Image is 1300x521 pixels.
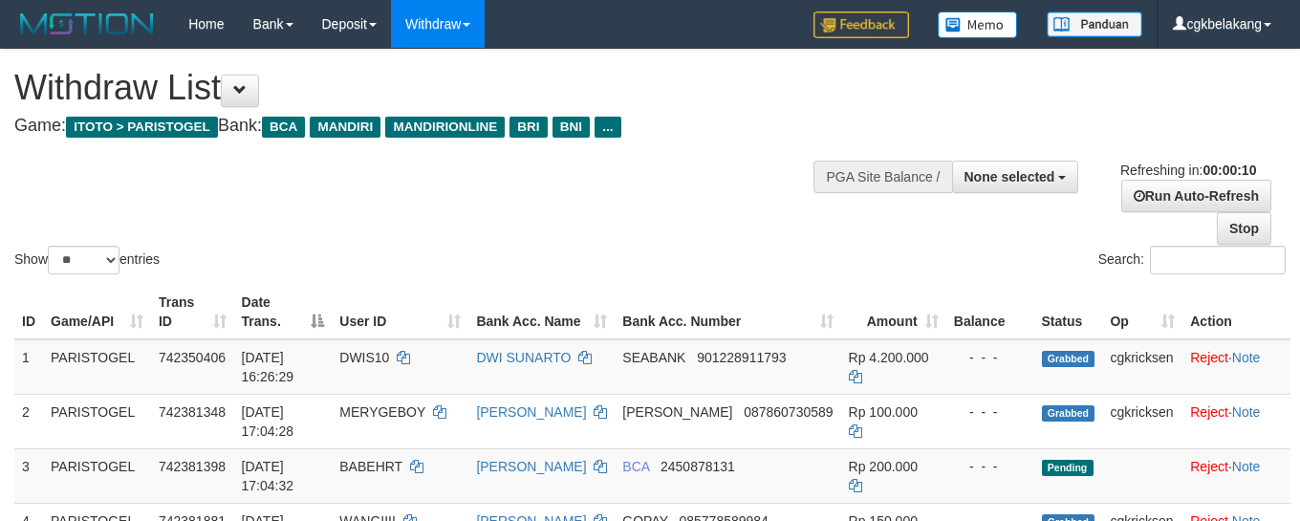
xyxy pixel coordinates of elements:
[1047,11,1142,37] img: panduan.png
[744,404,833,420] span: Copy 087860730589 to clipboard
[339,350,389,365] span: DWIS10
[14,117,848,136] h4: Game: Bank:
[476,350,571,365] a: DWI SUNARTO
[954,402,1027,422] div: - - -
[476,459,586,474] a: [PERSON_NAME]
[242,350,294,384] span: [DATE] 16:26:29
[1182,285,1290,339] th: Action
[622,459,649,474] span: BCA
[476,404,586,420] a: [PERSON_NAME]
[1150,246,1286,274] input: Search:
[43,285,151,339] th: Game/API: activate to sort column ascending
[14,448,43,503] td: 3
[595,117,620,138] span: ...
[159,459,226,474] span: 742381398
[242,459,294,493] span: [DATE] 17:04:32
[552,117,590,138] span: BNI
[1232,350,1261,365] a: Note
[938,11,1018,38] img: Button%20Memo.svg
[332,285,468,339] th: User ID: activate to sort column ascending
[1182,448,1290,503] td: ·
[1120,163,1256,178] span: Refreshing in:
[509,117,547,138] span: BRI
[849,404,918,420] span: Rp 100.000
[1182,339,1290,395] td: ·
[66,117,218,138] span: ITOTO > PARISTOGEL
[849,350,929,365] span: Rp 4.200.000
[242,404,294,439] span: [DATE] 17:04:28
[1098,246,1286,274] label: Search:
[1102,339,1182,395] td: cgkricksen
[262,117,305,138] span: BCA
[1190,404,1228,420] a: Reject
[813,11,909,38] img: Feedback.jpg
[622,404,732,420] span: [PERSON_NAME]
[954,457,1027,476] div: - - -
[952,161,1079,193] button: None selected
[841,285,946,339] th: Amount: activate to sort column ascending
[1202,163,1256,178] strong: 00:00:10
[14,246,160,274] label: Show entries
[1042,460,1094,476] span: Pending
[234,285,333,339] th: Date Trans.: activate to sort column descending
[1190,350,1228,365] a: Reject
[1042,351,1095,367] span: Grabbed
[1217,212,1271,245] a: Stop
[1034,285,1103,339] th: Status
[622,350,685,365] span: SEABANK
[43,339,151,395] td: PARISTOGEL
[43,394,151,448] td: PARISTOGEL
[14,10,160,38] img: MOTION_logo.png
[1102,394,1182,448] td: cgkricksen
[14,285,43,339] th: ID
[964,169,1055,185] span: None selected
[159,350,226,365] span: 742350406
[697,350,786,365] span: Copy 901228911793 to clipboard
[1042,405,1095,422] span: Grabbed
[310,117,380,138] span: MANDIRI
[14,339,43,395] td: 1
[849,459,918,474] span: Rp 200.000
[954,348,1027,367] div: - - -
[1121,180,1271,212] a: Run Auto-Refresh
[14,394,43,448] td: 2
[1102,285,1182,339] th: Op: activate to sort column ascending
[339,404,425,420] span: MERYGEBOY
[43,448,151,503] td: PARISTOGEL
[1232,404,1261,420] a: Note
[159,404,226,420] span: 742381348
[468,285,615,339] th: Bank Acc. Name: activate to sort column ascending
[1182,394,1290,448] td: ·
[151,285,234,339] th: Trans ID: activate to sort column ascending
[14,69,848,107] h1: Withdraw List
[661,459,735,474] span: Copy 2450878131 to clipboard
[1232,459,1261,474] a: Note
[1190,459,1228,474] a: Reject
[615,285,840,339] th: Bank Acc. Number: activate to sort column ascending
[48,246,119,274] select: Showentries
[946,285,1034,339] th: Balance
[339,459,402,474] span: BABEHRT
[813,161,951,193] div: PGA Site Balance /
[385,117,505,138] span: MANDIRIONLINE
